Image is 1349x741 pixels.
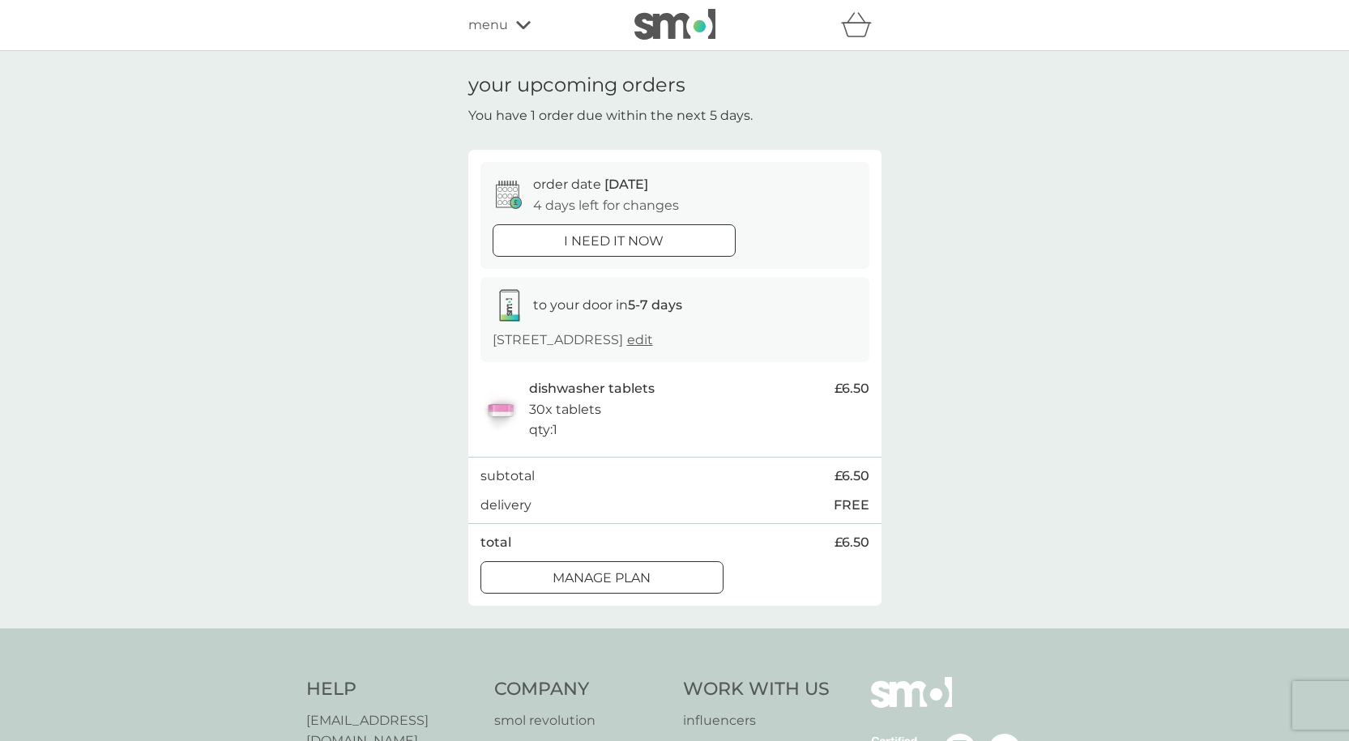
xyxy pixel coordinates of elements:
img: smol [871,677,952,732]
p: delivery [480,495,531,516]
span: £6.50 [835,378,869,399]
p: 30x tablets [529,399,601,420]
p: Manage plan [553,568,651,589]
img: smol [634,9,715,40]
button: Manage plan [480,561,724,594]
p: qty : 1 [529,419,557,441]
p: i need it now [564,231,664,252]
p: subtotal [480,466,535,487]
span: [DATE] [604,177,648,192]
strong: 5-7 days [628,297,682,313]
p: [STREET_ADDRESS] [493,330,653,351]
span: £6.50 [835,532,869,553]
p: FREE [834,495,869,516]
button: i need it now [493,224,736,257]
p: total [480,532,511,553]
span: to your door in [533,297,682,313]
p: 4 days left for changes [533,195,679,216]
p: You have 1 order due within the next 5 days. [468,105,753,126]
p: dishwasher tablets [529,378,655,399]
h1: your upcoming orders [468,74,685,97]
a: smol revolution [494,710,667,731]
span: menu [468,15,508,36]
a: influencers [683,710,830,731]
p: order date [533,174,648,195]
span: £6.50 [835,466,869,487]
h4: Work With Us [683,677,830,702]
div: basket [841,9,882,41]
h4: Help [306,677,479,702]
h4: Company [494,677,667,702]
a: edit [627,332,653,347]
